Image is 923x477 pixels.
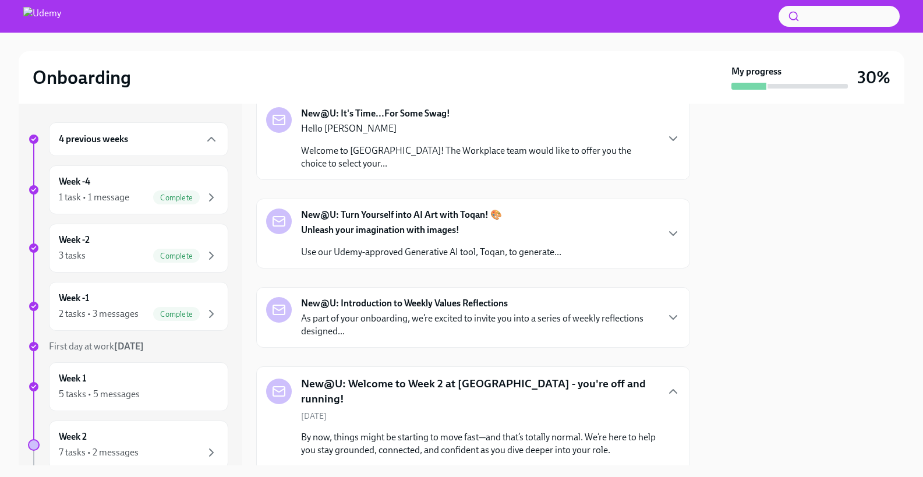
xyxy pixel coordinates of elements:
[301,246,561,259] p: Use our Udemy-approved Generative AI tool, Toqan, to generate...
[28,282,228,331] a: Week -12 tasks • 3 messagesComplete
[301,107,450,120] strong: New@U: It's Time...For Some Swag!
[59,388,140,401] div: 5 tasks • 5 messages
[28,421,228,469] a: Week 27 tasks • 2 messages
[28,340,228,353] a: First day at work[DATE]
[857,67,890,88] h3: 30%
[59,191,129,204] div: 1 task • 1 message
[731,65,781,78] strong: My progress
[59,372,86,385] h6: Week 1
[33,66,131,89] h2: Onboarding
[301,312,657,338] p: As part of your onboarding, we’re excited to invite you into a series of weekly reflections desig...
[301,144,657,170] p: Welcome to [GEOGRAPHIC_DATA]! The Workplace team would like to offer you the choice to select you...
[301,431,662,457] p: By now, things might be starting to move fast—and that’s totally normal. We’re here to help you s...
[49,122,228,156] div: 4 previous weeks
[114,341,144,352] strong: [DATE]
[301,411,327,422] span: [DATE]
[28,224,228,273] a: Week -23 tasksComplete
[59,308,139,320] div: 2 tasks • 3 messages
[49,341,144,352] span: First day at work
[59,234,90,246] h6: Week -2
[23,7,61,26] img: Udemy
[59,175,90,188] h6: Week -4
[301,376,657,406] h5: New@U: Welcome to Week 2 at [GEOGRAPHIC_DATA] - you're off and running!
[59,249,86,262] div: 3 tasks
[301,209,502,221] strong: New@U: Turn Yourself into AI Art with Toqan! 🎨
[59,292,89,305] h6: Week -1
[59,133,128,146] h6: 4 previous weeks
[59,446,139,459] div: 7 tasks • 2 messages
[59,430,87,443] h6: Week 2
[301,224,459,235] strong: Unleash your imagination with images!
[153,252,200,260] span: Complete
[153,310,200,319] span: Complete
[28,362,228,411] a: Week 15 tasks • 5 messages
[28,165,228,214] a: Week -41 task • 1 messageComplete
[153,193,200,202] span: Complete
[301,122,657,135] p: Hello [PERSON_NAME]
[301,297,508,310] strong: New@U: Introduction to Weekly Values Reflections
